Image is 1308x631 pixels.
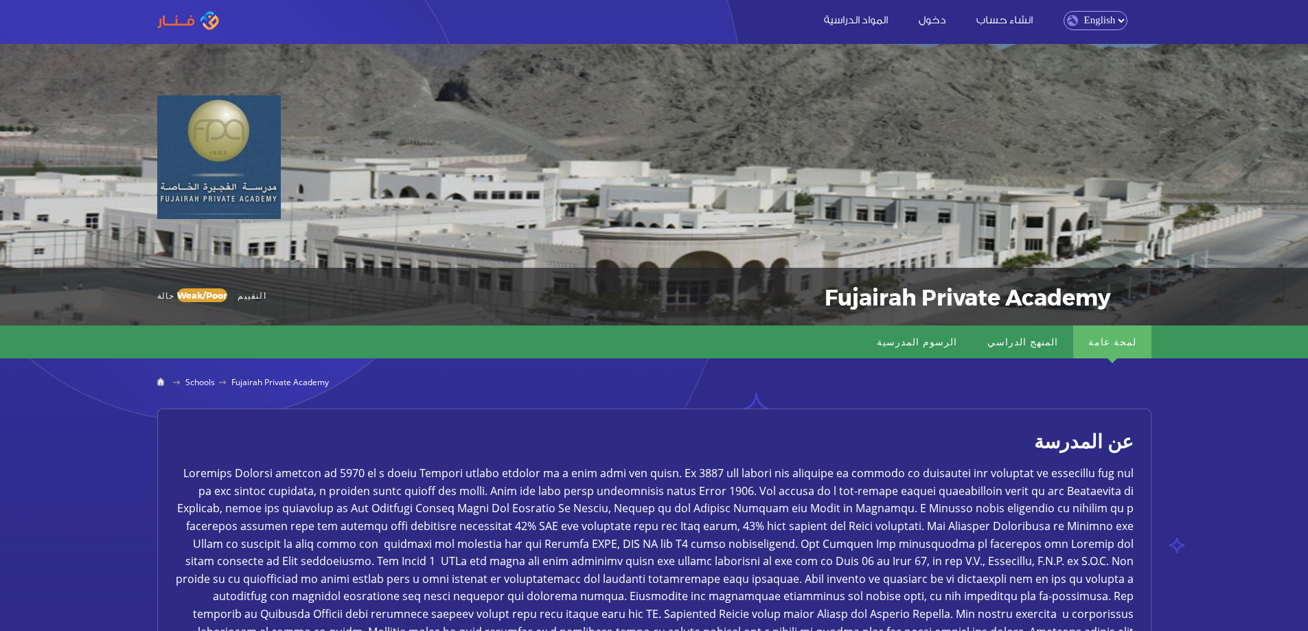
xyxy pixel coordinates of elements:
a: انشاء حساب [963,12,1046,26]
span: التقييم [238,283,266,308]
a: لمحة عامة [1073,325,1151,358]
a: الرسوم المدرسية [862,325,972,358]
img: language.png [1067,15,1078,26]
a: المنهج الدراسي [972,325,1073,358]
a: المواد الدراسية [810,12,902,26]
span: Fujairah Private Academy [231,376,329,388]
div: Weak/Poor [177,288,227,302]
h2: عن المدرسة [175,426,1134,457]
span: حالة [157,290,175,300]
a: دخول [905,12,960,26]
a: Schools [185,376,215,388]
a: Home [157,378,169,388]
h1: Fujairah Private Academy [385,284,1111,309]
